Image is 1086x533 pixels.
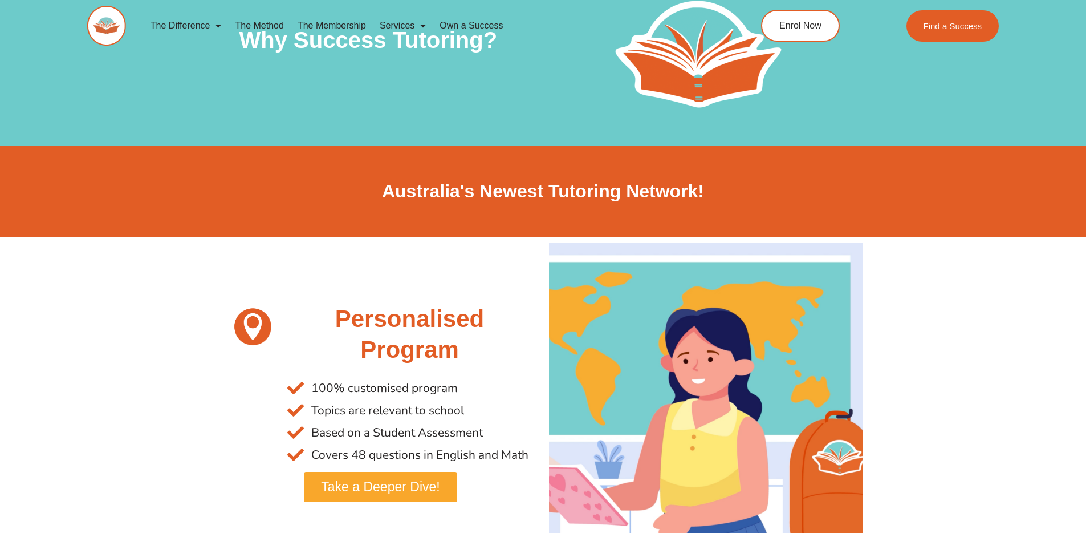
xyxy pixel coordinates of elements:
[287,304,531,366] h2: Personalised Program
[224,180,863,204] h2: Australia's Newest Tutoring Network!
[308,422,483,444] span: Based on a Student Assessment
[761,10,840,42] a: Enrol Now
[924,22,982,30] span: Find a Success
[291,13,373,39] a: The Membership
[144,13,709,39] nav: Menu
[321,480,440,494] span: Take a Deeper Dive!
[906,10,999,42] a: Find a Success
[373,13,433,39] a: Services
[228,13,290,39] a: The Method
[779,21,821,30] span: Enrol Now
[308,444,528,466] span: Covers 48 questions in English and Math
[308,399,464,422] span: Topics are relevant to school
[144,13,229,39] a: The Difference
[304,472,457,502] a: Take a Deeper Dive!
[433,13,510,39] a: Own a Success
[308,377,458,399] span: 100% customised program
